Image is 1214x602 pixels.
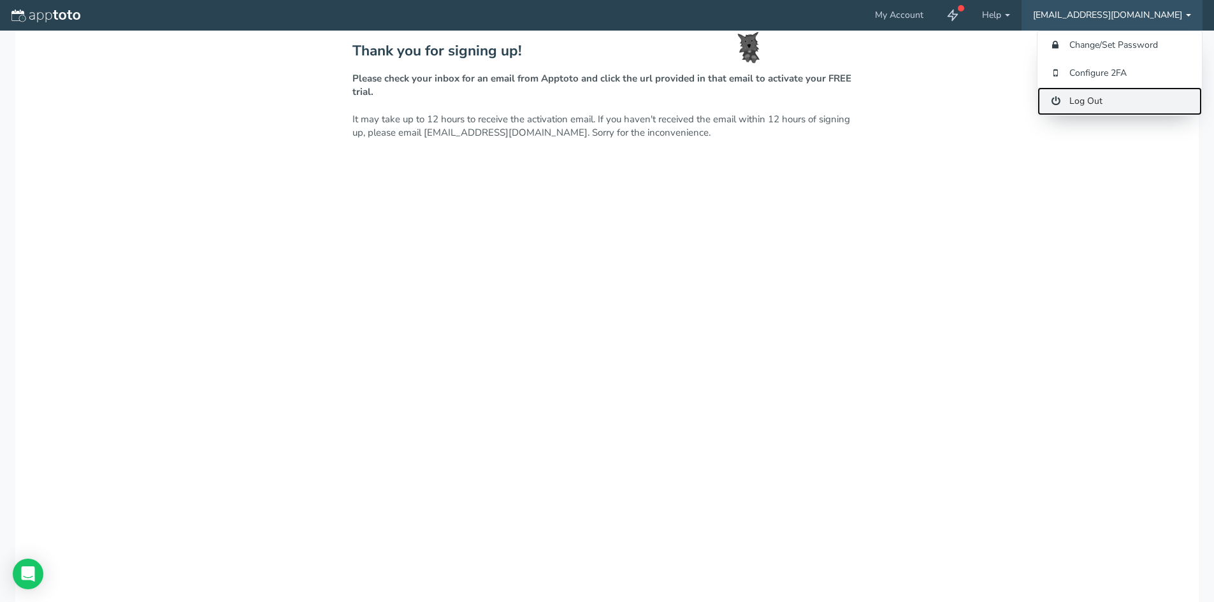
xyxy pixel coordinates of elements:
img: toto-small.png [737,32,760,64]
h2: Thank you for signing up! [352,43,862,59]
img: logo-apptoto--white.svg [11,10,80,22]
p: It may take up to 12 hours to receive the activation email. If you haven't received the email wit... [352,72,862,140]
a: Log Out [1037,87,1202,115]
a: Change/Set Password [1037,31,1202,59]
a: Configure 2FA [1037,59,1202,87]
strong: Please check your inbox for an email from Apptoto and click the url provided in that email to act... [352,72,851,98]
div: Open Intercom Messenger [13,559,43,589]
